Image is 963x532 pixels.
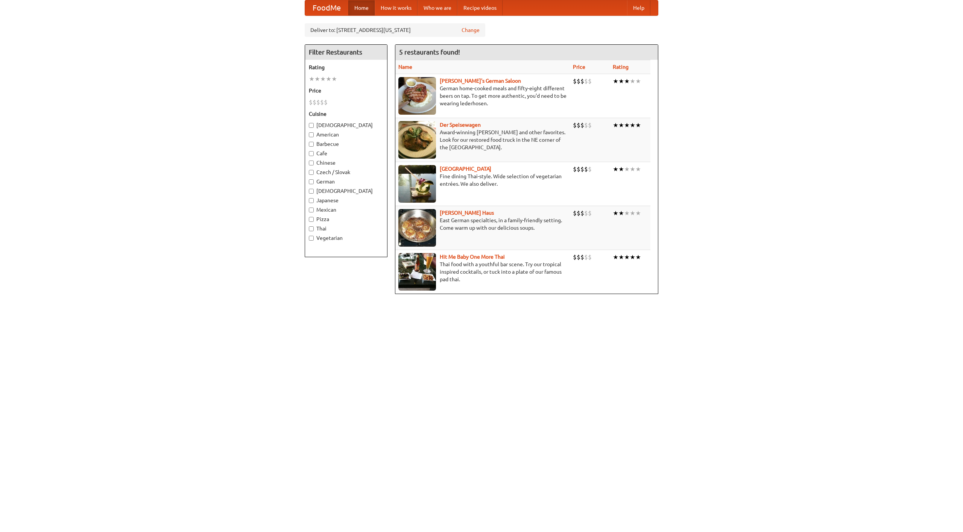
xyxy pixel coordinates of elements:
a: [PERSON_NAME] Haus [440,210,494,216]
li: $ [577,253,580,261]
li: ★ [630,209,635,217]
li: ★ [635,165,641,173]
input: Pizza [309,217,314,222]
a: Change [462,26,480,34]
li: ★ [320,75,326,83]
li: ★ [624,77,630,85]
img: babythai.jpg [398,253,436,291]
li: $ [577,77,580,85]
input: [DEMOGRAPHIC_DATA] [309,189,314,194]
li: $ [588,209,592,217]
li: ★ [309,75,314,83]
label: Mexican [309,206,383,214]
img: esthers.jpg [398,77,436,115]
li: $ [309,98,313,106]
li: ★ [630,77,635,85]
a: How it works [375,0,418,15]
input: Thai [309,226,314,231]
label: American [309,131,383,138]
li: ★ [613,253,618,261]
input: American [309,132,314,137]
li: $ [588,121,592,129]
li: $ [577,121,580,129]
li: ★ [630,253,635,261]
li: ★ [630,165,635,173]
li: ★ [630,121,635,129]
li: ★ [624,165,630,173]
label: Chinese [309,159,383,167]
li: ★ [635,77,641,85]
li: ★ [618,209,624,217]
li: $ [577,165,580,173]
li: $ [584,165,588,173]
li: ★ [624,253,630,261]
p: German home-cooked meals and fifty-eight different beers on tap. To get more authentic, you'd nee... [398,85,567,107]
li: ★ [635,121,641,129]
a: Help [627,0,650,15]
label: [DEMOGRAPHIC_DATA] [309,187,383,195]
li: $ [320,98,324,106]
a: Name [398,64,412,70]
a: [PERSON_NAME]'s German Saloon [440,78,521,84]
p: Fine dining Thai-style. Wide selection of vegetarian entrées. We also deliver. [398,173,567,188]
li: ★ [618,253,624,261]
label: [DEMOGRAPHIC_DATA] [309,121,383,129]
li: ★ [613,209,618,217]
label: Barbecue [309,140,383,148]
a: Recipe videos [457,0,503,15]
li: $ [588,77,592,85]
li: $ [588,253,592,261]
li: $ [584,121,588,129]
li: ★ [314,75,320,83]
p: Award-winning [PERSON_NAME] and other favorites. Look for our restored food truck in the NE corne... [398,129,567,151]
label: Japanese [309,197,383,204]
img: kohlhaus.jpg [398,209,436,247]
input: Mexican [309,208,314,212]
li: $ [580,77,584,85]
li: ★ [613,121,618,129]
li: ★ [331,75,337,83]
a: Der Speisewagen [440,122,481,128]
li: $ [573,165,577,173]
ng-pluralize: 5 restaurants found! [399,49,460,56]
li: ★ [618,121,624,129]
input: Barbecue [309,142,314,147]
a: [GEOGRAPHIC_DATA] [440,166,491,172]
li: $ [316,98,320,106]
li: ★ [613,165,618,173]
img: satay.jpg [398,165,436,203]
label: Cafe [309,150,383,157]
li: $ [324,98,328,106]
li: ★ [635,253,641,261]
a: Home [348,0,375,15]
input: Vegetarian [309,236,314,241]
li: $ [577,209,580,217]
input: Czech / Slovak [309,170,314,175]
label: Czech / Slovak [309,168,383,176]
a: Hit Me Baby One More Thai [440,254,505,260]
h5: Cuisine [309,110,383,118]
label: Vegetarian [309,234,383,242]
h4: Filter Restaurants [305,45,387,60]
h5: Price [309,87,383,94]
li: ★ [624,121,630,129]
label: Pizza [309,215,383,223]
li: $ [573,209,577,217]
div: Deliver to: [STREET_ADDRESS][US_STATE] [305,23,485,37]
li: $ [580,121,584,129]
li: ★ [613,77,618,85]
li: $ [580,165,584,173]
input: Cafe [309,151,314,156]
input: Japanese [309,198,314,203]
li: $ [573,77,577,85]
a: FoodMe [305,0,348,15]
li: ★ [618,77,624,85]
li: ★ [624,209,630,217]
input: [DEMOGRAPHIC_DATA] [309,123,314,128]
input: German [309,179,314,184]
input: Chinese [309,161,314,165]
